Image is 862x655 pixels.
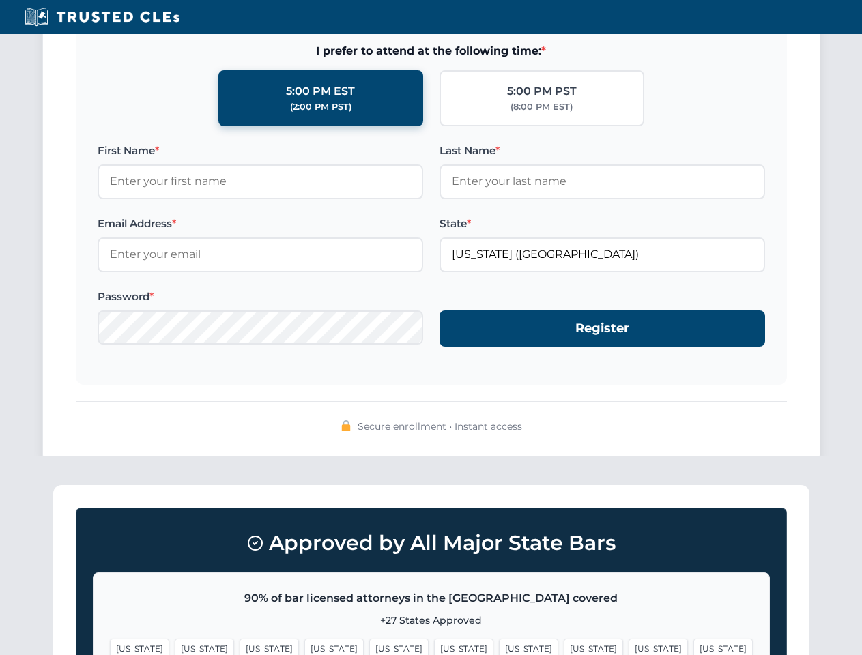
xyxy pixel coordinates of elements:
[93,525,770,562] h3: Approved by All Major State Bars
[440,216,765,232] label: State
[511,100,573,114] div: (8:00 PM EST)
[98,164,423,199] input: Enter your first name
[98,237,423,272] input: Enter your email
[98,42,765,60] span: I prefer to attend at the following time:
[98,143,423,159] label: First Name
[98,289,423,305] label: Password
[98,216,423,232] label: Email Address
[290,100,351,114] div: (2:00 PM PST)
[110,613,753,628] p: +27 States Approved
[440,164,765,199] input: Enter your last name
[440,310,765,347] button: Register
[440,143,765,159] label: Last Name
[440,237,765,272] input: Florida (FL)
[20,7,184,27] img: Trusted CLEs
[286,83,355,100] div: 5:00 PM EST
[358,419,522,434] span: Secure enrollment • Instant access
[110,589,753,607] p: 90% of bar licensed attorneys in the [GEOGRAPHIC_DATA] covered
[341,420,351,431] img: 🔒
[507,83,577,100] div: 5:00 PM PST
